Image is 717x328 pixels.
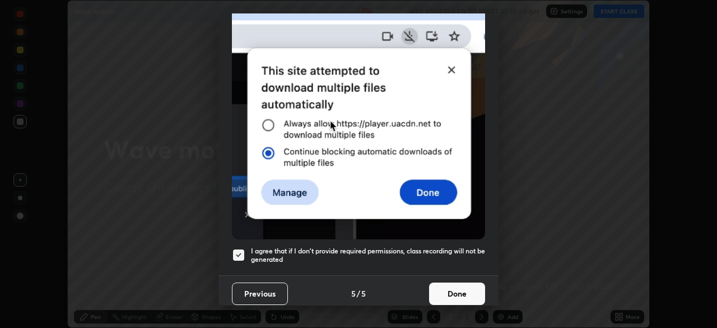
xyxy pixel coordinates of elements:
h4: 5 [351,288,356,299]
button: Previous [232,283,288,305]
h4: / [357,288,360,299]
h5: I agree that if I don't provide required permissions, class recording will not be generated [251,247,485,264]
button: Done [429,283,485,305]
h4: 5 [361,288,366,299]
